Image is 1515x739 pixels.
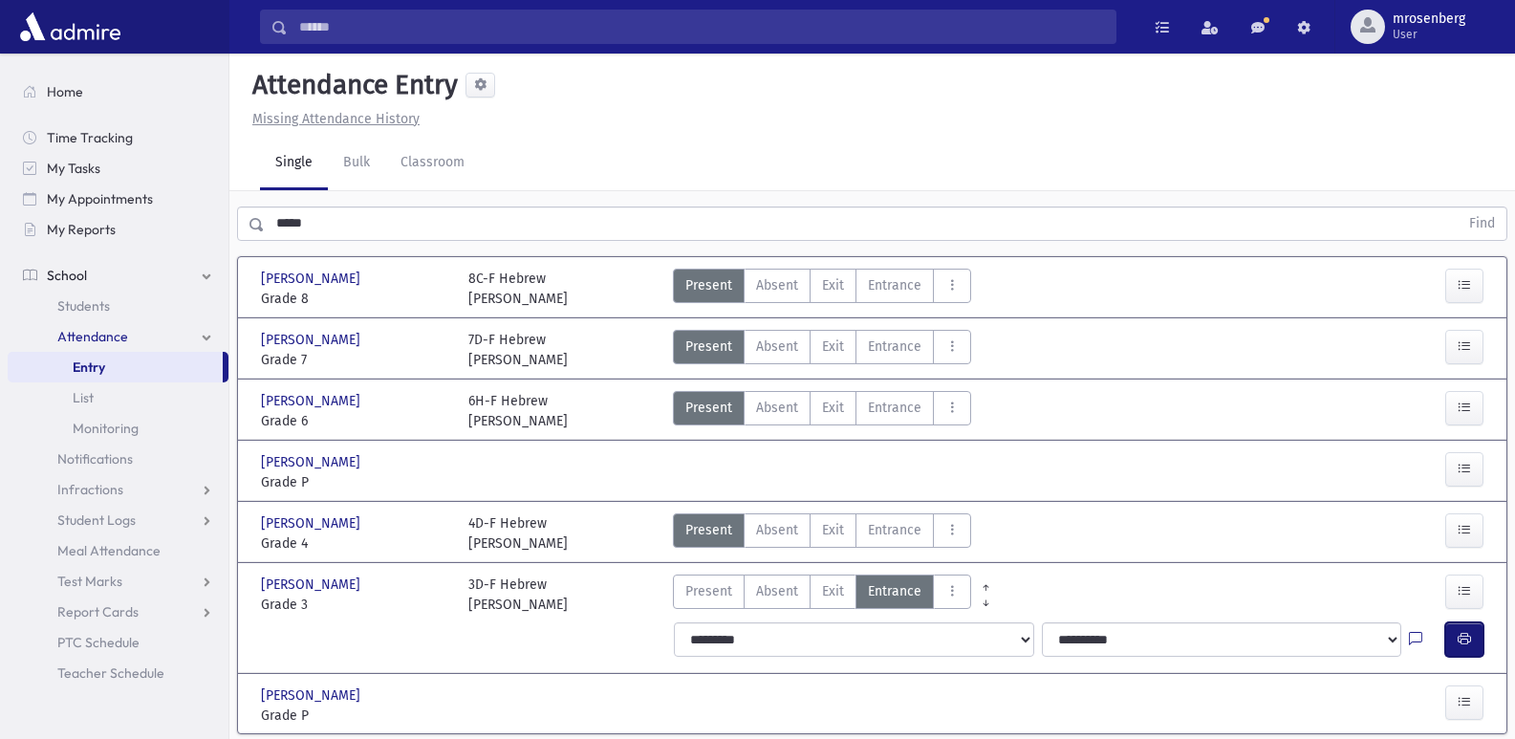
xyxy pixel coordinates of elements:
div: AttTypes [673,513,971,554]
span: Entry [73,359,105,376]
span: [PERSON_NAME] [261,391,364,411]
span: List [73,389,94,406]
span: Attendance [57,328,128,345]
div: AttTypes [673,391,971,431]
a: Student Logs [8,505,228,535]
input: Search [288,10,1115,44]
span: Entrance [868,581,921,601]
h5: Attendance Entry [245,69,458,101]
div: 4D-F Hebrew [PERSON_NAME] [468,513,568,554]
span: User [1393,27,1465,42]
span: Present [685,581,732,601]
span: Grade P [261,706,449,726]
span: Teacher Schedule [57,664,164,682]
span: Grade 3 [261,595,449,615]
span: My Reports [47,221,116,238]
span: Entrance [868,398,921,418]
span: Test Marks [57,573,122,590]
a: Bulk [328,137,385,190]
div: 8C-F Hebrew [PERSON_NAME] [468,269,568,309]
div: AttTypes [673,269,971,309]
span: [PERSON_NAME] [261,685,364,706]
span: Time Tracking [47,129,133,146]
span: Entrance [868,520,921,540]
span: Grade 8 [261,289,449,309]
a: Infractions [8,474,228,505]
span: Present [685,520,732,540]
a: Teacher Schedule [8,658,228,688]
a: Missing Attendance History [245,111,420,127]
span: [PERSON_NAME] [261,330,364,350]
a: Test Marks [8,566,228,597]
span: Absent [756,337,798,357]
a: Monitoring [8,413,228,444]
span: Students [57,297,110,315]
span: School [47,267,87,284]
span: Grade 6 [261,411,449,431]
span: Student Logs [57,511,136,529]
span: Notifications [57,450,133,467]
a: My Appointments [8,184,228,214]
span: Meal Attendance [57,542,161,559]
a: Students [8,291,228,321]
span: Entrance [868,275,921,295]
a: Attendance [8,321,228,352]
span: Report Cards [57,603,139,620]
span: Exit [822,398,844,418]
span: PTC Schedule [57,634,140,651]
span: Grade 7 [261,350,449,370]
span: Grade 4 [261,533,449,554]
span: mrosenberg [1393,11,1465,27]
button: Find [1458,207,1506,240]
span: Grade P [261,472,449,492]
span: Present [685,275,732,295]
a: List [8,382,228,413]
span: [PERSON_NAME] [261,452,364,472]
div: AttTypes [673,330,971,370]
div: 6H-F Hebrew [PERSON_NAME] [468,391,568,431]
span: Exit [822,581,844,601]
div: AttTypes [673,575,971,615]
span: My Tasks [47,160,100,177]
span: Present [685,337,732,357]
span: [PERSON_NAME] [261,513,364,533]
span: [PERSON_NAME] [261,575,364,595]
a: PTC Schedule [8,627,228,658]
span: Exit [822,275,844,295]
a: School [8,260,228,291]
a: Entry [8,352,223,382]
span: Infractions [57,481,123,498]
a: Meal Attendance [8,535,228,566]
span: Home [47,83,83,100]
a: Classroom [385,137,480,190]
span: Absent [756,398,798,418]
u: Missing Attendance History [252,111,420,127]
a: Notifications [8,444,228,474]
a: Single [260,137,328,190]
span: Entrance [868,337,921,357]
div: 3D-F Hebrew [PERSON_NAME] [468,575,568,615]
span: [PERSON_NAME] [261,269,364,289]
a: My Reports [8,214,228,245]
span: Monitoring [73,420,139,437]
a: Home [8,76,228,107]
div: 7D-F Hebrew [PERSON_NAME] [468,330,568,370]
a: Report Cards [8,597,228,627]
span: Absent [756,581,798,601]
span: Absent [756,275,798,295]
a: My Tasks [8,153,228,184]
span: Present [685,398,732,418]
a: Time Tracking [8,122,228,153]
span: My Appointments [47,190,153,207]
span: Exit [822,520,844,540]
img: AdmirePro [15,8,125,46]
span: Absent [756,520,798,540]
span: Exit [822,337,844,357]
